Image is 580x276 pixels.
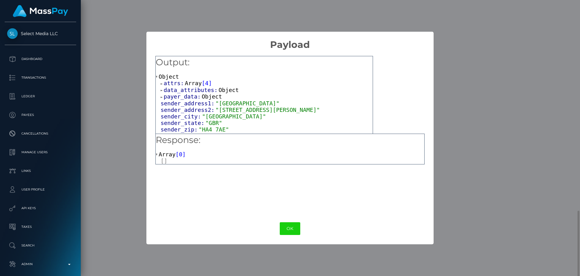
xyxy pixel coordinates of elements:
[179,151,182,158] span: 0
[156,134,425,146] h5: Response:
[7,241,74,250] p: Search
[5,31,76,36] span: Select Media LLC
[205,120,222,126] span: "GBR"
[146,32,434,50] h2: Payload
[161,107,216,113] span: sender_address2:
[280,222,300,235] button: OK
[185,80,202,86] span: Array
[164,133,215,139] span: sender_country:
[7,92,74,101] p: Ledger
[156,56,373,69] h5: Output:
[159,73,179,80] span: Object
[7,185,74,194] p: User Profile
[205,80,209,86] span: 4
[7,222,74,232] p: Taxes
[161,120,205,126] span: sender_state:
[164,80,185,86] span: attrs:
[202,113,266,120] span: "[GEOGRAPHIC_DATA]"
[164,87,219,93] span: data_attributes:
[199,126,229,133] span: "HA4 7AE"
[164,93,202,100] span: payer_data:
[215,107,320,113] span: "[STREET_ADDRESS][PERSON_NAME]"
[7,28,18,39] img: Select Media LLC
[202,93,222,100] span: Object
[215,100,279,107] span: "[GEOGRAPHIC_DATA]"
[182,151,186,158] span: ]
[7,204,74,213] p: API Keys
[161,126,199,133] span: sender_zip:
[7,260,74,269] p: Admin
[13,5,68,17] img: MassPay Logo
[176,151,179,158] span: [
[7,148,74,157] p: Manage Users
[7,110,74,120] p: Payees
[161,100,216,107] span: sender_address1:
[7,73,74,82] p: Transactions
[7,166,74,176] p: Links
[215,133,235,139] span: Object
[219,87,239,93] span: Object
[159,151,176,158] span: Array
[7,129,74,138] p: Cancellations
[209,80,212,86] span: ]
[161,113,202,120] span: sender_city:
[7,54,74,64] p: Dashboard
[202,80,205,86] span: [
